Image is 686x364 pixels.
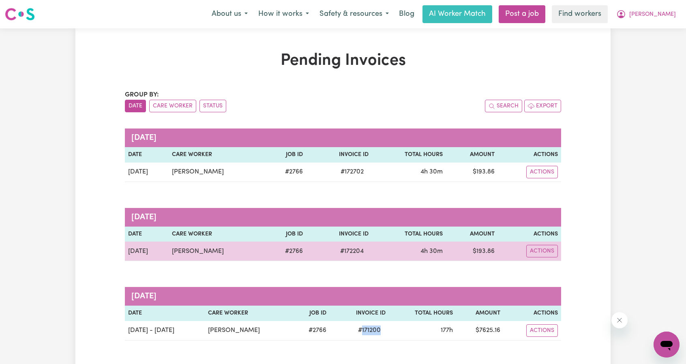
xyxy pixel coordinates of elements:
a: Post a job [499,5,545,23]
th: Job ID [266,227,306,242]
button: sort invoices by date [125,100,146,112]
button: Actions [526,324,558,337]
th: Actions [504,306,561,321]
td: [DATE] [125,242,169,261]
td: [PERSON_NAME] [205,321,293,340]
span: 4 hours 30 minutes [420,169,443,175]
button: Export [524,100,561,112]
td: # 2766 [266,163,307,182]
th: Total Hours [389,306,456,321]
td: $ 7625.16 [456,321,504,340]
th: Amount [446,227,498,242]
td: [DATE] [125,163,169,182]
th: Invoice ID [306,147,371,163]
th: Amount [456,306,504,321]
th: Date [125,306,205,321]
span: Group by: [125,92,159,98]
span: # 172204 [335,246,369,256]
td: $ 193.86 [446,163,498,182]
a: Careseekers logo [5,5,35,24]
td: $ 193.86 [446,242,498,261]
button: About us [206,6,253,23]
th: Amount [446,147,498,163]
span: # 172702 [336,167,369,177]
h1: Pending Invoices [125,51,561,71]
th: Invoice ID [306,227,372,242]
button: Actions [526,245,558,257]
button: Actions [526,166,558,178]
button: sort invoices by paid status [199,100,226,112]
button: Safety & resources [314,6,394,23]
th: Actions [498,147,561,163]
th: Care Worker [205,306,293,321]
button: How it works [253,6,314,23]
th: Job ID [266,147,307,163]
th: Total Hours [372,227,446,242]
td: [PERSON_NAME] [169,163,266,182]
a: AI Worker Match [422,5,492,23]
iframe: Button to launch messaging window [654,332,680,358]
button: My Account [611,6,681,23]
a: Find workers [552,5,608,23]
th: Date [125,227,169,242]
caption: [DATE] [125,208,561,227]
th: Care Worker [169,227,266,242]
img: Careseekers logo [5,7,35,21]
span: # 171200 [353,325,386,335]
iframe: Close message [611,312,628,328]
th: Care Worker [169,147,266,163]
td: [DATE] - [DATE] [125,321,205,340]
th: Actions [498,227,561,242]
button: Search [485,100,522,112]
td: [PERSON_NAME] [169,242,266,261]
th: Job ID [293,306,330,321]
caption: [DATE] [125,128,561,147]
span: [PERSON_NAME] [629,10,676,19]
span: 4 hours 30 minutes [420,248,443,255]
span: 177 hours [441,327,453,334]
td: # 2766 [266,242,306,261]
th: Invoice ID [330,306,388,321]
span: Need any help? [5,6,49,12]
a: Blog [394,5,419,23]
td: # 2766 [293,321,330,340]
button: sort invoices by care worker [149,100,196,112]
caption: [DATE] [125,287,561,306]
th: Total Hours [372,147,446,163]
th: Date [125,147,169,163]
